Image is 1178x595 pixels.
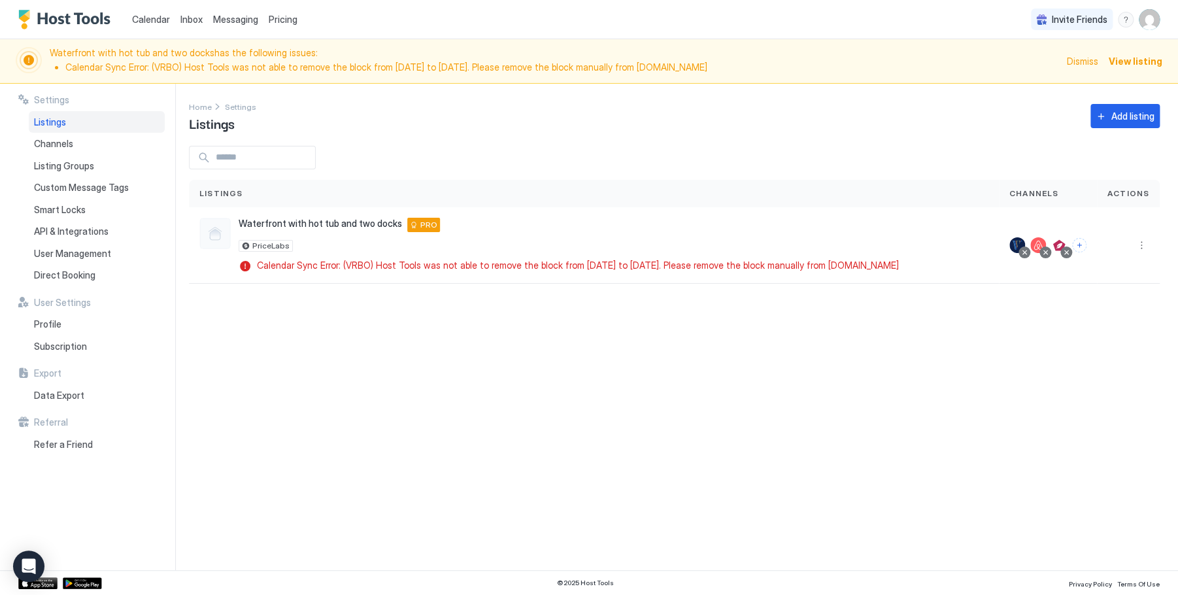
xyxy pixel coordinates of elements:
a: Inbox [180,12,203,26]
a: Direct Booking [29,264,165,286]
a: App Store [18,577,58,589]
a: Settings [225,99,256,113]
span: Listing Groups [34,160,94,172]
span: Actions [1107,188,1149,199]
span: Direct Booking [34,269,95,281]
button: Connect channels [1072,238,1086,252]
div: User profile [1139,9,1160,30]
span: User Settings [34,297,91,309]
span: Home [189,102,212,112]
a: Home [189,99,212,113]
span: Listings [199,188,243,199]
div: View listing [1109,54,1162,68]
div: menu [1134,237,1149,253]
div: Dismiss [1067,54,1098,68]
span: Privacy Policy [1069,580,1112,588]
a: Profile [29,313,165,335]
span: API & Integrations [34,226,109,237]
span: Pricing [269,14,297,25]
span: Settings [34,94,69,106]
span: Smart Locks [34,204,86,216]
a: Host Tools Logo [18,10,116,29]
a: Refer a Friend [29,433,165,456]
span: Custom Message Tags [34,182,129,194]
span: © 2025 Host Tools [557,579,614,587]
li: Calendar Sync Error: (VRBO) Host Tools was not able to remove the block from [DATE] to [DATE]. Pl... [65,61,1059,73]
div: Breadcrumb [189,99,212,113]
span: Subscription [34,341,87,352]
span: Invite Friends [1052,14,1107,25]
a: Privacy Policy [1069,576,1112,590]
a: Listing Groups [29,155,165,177]
span: Listings [34,116,66,128]
div: Open Intercom Messenger [13,551,44,582]
a: API & Integrations [29,220,165,243]
span: Waterfront with hot tub and two docks has the following issues: [50,47,1059,75]
span: PRO [420,219,437,231]
button: More options [1134,237,1149,253]
span: Calendar [132,14,170,25]
span: User Management [34,248,111,260]
span: Listings [189,113,235,133]
a: Subscription [29,335,165,358]
div: Breadcrumb [225,99,256,113]
div: Add listing [1111,109,1154,123]
span: Channels [1009,188,1059,199]
div: menu [1118,12,1134,27]
span: Waterfront with hot tub and two docks [239,218,402,229]
a: Custom Message Tags [29,177,165,199]
span: Refer a Friend [34,439,93,450]
span: Profile [34,318,61,330]
a: User Management [29,243,165,265]
a: Data Export [29,384,165,407]
span: Referral [34,416,68,428]
a: Terms Of Use [1117,576,1160,590]
a: Channels [29,133,165,155]
span: Calendar Sync Error: (VRBO) Host Tools was not able to remove the block from [DATE] to [DATE]. Pl... [257,260,899,271]
span: Terms Of Use [1117,580,1160,588]
a: Messaging [213,12,258,26]
a: Listings [29,111,165,133]
a: Calendar [132,12,170,26]
a: Google Play Store [63,577,102,589]
span: Settings [225,102,256,112]
button: Add listing [1090,104,1160,128]
span: Channels [34,138,73,150]
input: Input Field [210,146,315,169]
span: Messaging [213,14,258,25]
a: Smart Locks [29,199,165,221]
span: Inbox [180,14,203,25]
span: Data Export [34,390,84,401]
span: Export [34,367,61,379]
